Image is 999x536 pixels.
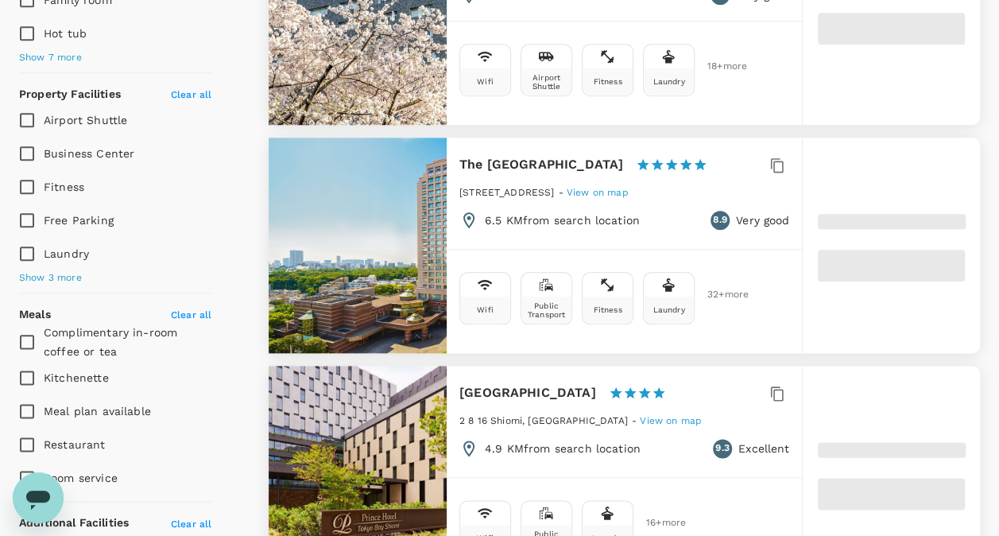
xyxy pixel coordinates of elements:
[477,305,494,314] div: Wifi
[640,414,702,426] a: View on map
[44,114,127,126] span: Airport Shuttle
[632,415,640,426] span: -
[646,518,670,528] span: 16 + more
[567,185,629,198] a: View on map
[485,441,641,456] p: 4.9 KM from search location
[477,77,494,86] div: Wifi
[459,382,596,404] h6: [GEOGRAPHIC_DATA]
[44,147,134,160] span: Business Center
[593,77,621,86] div: Fitness
[713,212,726,228] span: 8.9
[44,472,118,484] span: Room service
[485,212,640,228] p: 6.5 KM from search location
[44,214,114,227] span: Free Parking
[567,187,629,198] span: View on map
[44,27,87,40] span: Hot tub
[171,519,211,530] span: Clear all
[19,515,129,532] h6: Additional Facilities
[19,306,51,324] h6: Meals
[44,247,89,260] span: Laundry
[44,326,177,358] span: Complimentary in-room coffee or tea
[44,438,106,451] span: Restaurant
[736,212,789,228] p: Very good
[559,187,567,198] span: -
[44,405,151,418] span: Meal plan available
[44,181,84,193] span: Fitness
[44,371,109,384] span: Kitchenette
[525,73,568,91] div: Airport Shuttle
[459,153,623,176] h6: The [GEOGRAPHIC_DATA]
[593,305,621,314] div: Fitness
[171,309,211,320] span: Clear all
[525,301,568,319] div: Public Transport
[13,472,64,523] iframe: Button to launch messaging window
[459,187,554,198] span: [STREET_ADDRESS]
[715,441,729,456] span: 9.3
[459,415,628,426] span: 2 8 16 Shiomi, [GEOGRAPHIC_DATA]
[652,305,684,314] div: Laundry
[19,270,82,286] span: Show 3 more
[707,289,731,300] span: 32 + more
[707,61,731,72] span: 18 + more
[171,89,211,100] span: Clear all
[738,441,789,456] p: Excellent
[640,415,702,426] span: View on map
[652,77,684,86] div: Laundry
[19,86,121,103] h6: Property Facilities
[19,50,82,66] span: Show 7 more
